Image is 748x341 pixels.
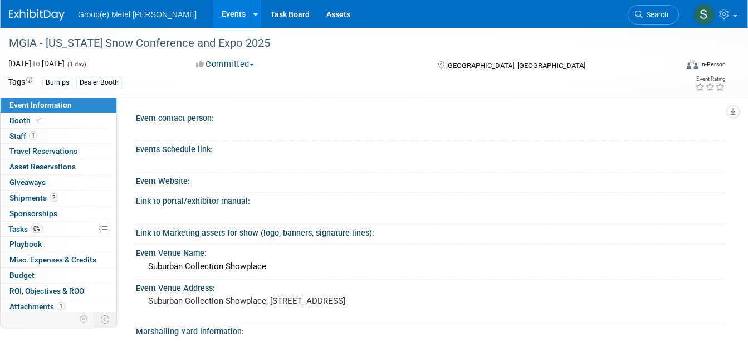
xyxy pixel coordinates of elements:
span: Sponsorships [9,209,57,218]
span: Budget [9,271,35,280]
div: Event Website: [136,173,726,187]
span: Booth [9,116,43,125]
span: Tasks [8,225,43,233]
a: Giveaways [1,175,116,190]
span: to [31,59,42,68]
a: Booth [1,113,116,128]
span: 2 [50,193,58,202]
div: Event Venue Address: [136,280,726,294]
div: Dealer Booth [76,77,122,89]
a: Playbook [1,237,116,252]
span: Staff [9,131,37,140]
td: Toggle Event Tabs [94,312,117,327]
span: Giveaways [9,178,46,187]
button: Committed [192,59,258,70]
span: Attachments [9,302,65,311]
div: Event Venue Name: [136,245,726,259]
span: (1 day) [66,61,86,68]
span: Playbook [9,240,42,249]
span: Search [643,11,668,19]
a: Misc. Expenses & Credits [1,252,116,267]
span: 1 [29,131,37,140]
span: Misc. Expenses & Credits [9,255,96,264]
a: Shipments2 [1,191,116,206]
span: Shipments [9,193,58,202]
div: Link to Marketing assets for show (logo, banners, signature lines): [136,225,726,238]
a: Search [628,5,679,25]
div: MGIA - [US_STATE] Snow Conference and Expo 2025 [5,33,664,53]
a: Attachments1 [1,299,116,314]
span: Travel Reservations [9,147,77,155]
td: Personalize Event Tab Strip [75,312,94,327]
span: 0% [31,225,43,233]
pre: Suburban Collection Showplace, [STREET_ADDRESS] [148,296,369,306]
a: Event Information [1,98,116,113]
a: Budget [1,268,116,283]
div: Events Schedule link: [136,141,726,155]
div: In-Person [700,60,726,69]
span: ROI, Objectives & ROO [9,286,84,295]
img: Steven Sepaniak [693,4,715,25]
a: Asset Reservations [1,159,116,174]
div: Event contact person: [136,110,726,124]
a: Tasks0% [1,222,116,237]
span: Event Information [9,100,72,109]
i: Booth reservation complete [36,117,41,123]
span: 1 [57,302,65,310]
a: Travel Reservations [1,144,116,159]
a: Staff1 [1,129,116,144]
div: Suburban Collection Showplace [144,258,717,275]
span: Asset Reservations [9,162,76,171]
span: [DATE] [DATE] [8,59,65,68]
div: Link to portal/exhibitor manual: [136,193,726,207]
img: ExhibitDay [9,9,65,21]
a: ROI, Objectives & ROO [1,284,116,299]
div: Marshalling Yard information: [136,323,726,337]
a: Sponsorships [1,206,116,221]
div: Event Rating [695,76,725,82]
div: Burnips [42,77,72,89]
td: Tags [8,76,32,89]
div: Event Format [620,58,726,75]
img: Format-Inperson.png [687,60,698,69]
span: [GEOGRAPHIC_DATA], [GEOGRAPHIC_DATA] [446,61,585,70]
span: Group(e) Metal [PERSON_NAME] [78,10,197,19]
